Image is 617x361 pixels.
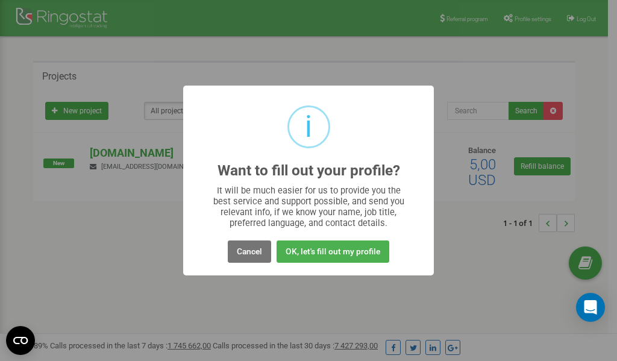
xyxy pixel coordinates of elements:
div: It will be much easier for us to provide you the best service and support possible, and send you ... [207,185,410,228]
h2: Want to fill out your profile? [218,163,400,179]
button: Cancel [228,240,271,263]
div: Open Intercom Messenger [576,293,605,322]
div: i [305,107,312,146]
button: Open CMP widget [6,326,35,355]
button: OK, let's fill out my profile [277,240,389,263]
